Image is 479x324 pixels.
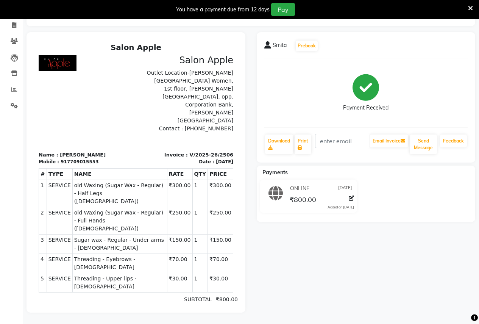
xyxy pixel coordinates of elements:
[158,167,174,195] td: 1
[106,85,199,93] p: Contact : [PHONE_NUMBER]
[133,167,158,195] td: ₹250.00
[174,167,199,195] td: ₹250.00
[271,3,295,16] button: Pay
[338,185,352,193] span: [DATE]
[295,135,311,154] a: Print
[106,29,199,85] p: Outlet Location-[PERSON_NAME][GEOGRAPHIC_DATA] Women, 1st floor, [PERSON_NAME][GEOGRAPHIC_DATA], ...
[158,214,174,233] td: 1
[174,233,199,253] td: ₹30.00
[38,129,133,140] th: NAME
[133,195,158,214] td: ₹150.00
[265,135,293,154] a: Download
[158,233,174,253] td: 1
[5,233,13,253] td: 5
[296,41,318,51] button: Prebook
[410,135,437,154] button: Send Message
[176,6,270,14] div: You have a payment due from 12 days
[158,140,174,167] td: 1
[12,167,38,195] td: SERVICE
[40,169,131,193] span: old Waxing (Sugar Wax - Regular) - Full Hands ([DEMOGRAPHIC_DATA])
[40,216,131,232] span: Threading - Eyebrows - [DEMOGRAPHIC_DATA]
[12,129,38,140] th: TYPE
[343,104,389,112] div: Payment Received
[440,135,467,147] a: Feedback
[12,195,38,214] td: SERVICE
[182,119,199,125] div: [DATE]
[175,256,204,264] div: ₹800.00
[40,235,131,251] span: Threading - Upper lips - [DEMOGRAPHIC_DATA]
[174,214,199,233] td: ₹70.00
[133,233,158,253] td: ₹30.00
[133,129,158,140] th: RATE
[5,195,13,214] td: 3
[5,119,25,125] div: Mobile :
[5,214,13,233] td: 4
[290,185,309,193] span: ONLINE
[40,142,131,166] span: old Waxing (Sugar Wax - Regular) - Half Legs ([DEMOGRAPHIC_DATA])
[290,195,316,206] span: ₹800.00
[133,140,158,167] td: ₹300.00
[174,129,199,140] th: PRICE
[174,140,199,167] td: ₹300.00
[262,169,288,176] span: Payments
[158,195,174,214] td: 1
[12,140,38,167] td: SERVICE
[12,233,38,253] td: SERVICE
[273,41,287,52] span: Smita
[5,167,13,195] td: 2
[27,119,64,125] div: 917709015553
[40,196,131,212] span: Sugar wax - Regular - Under arms - [DEMOGRAPHIC_DATA]
[5,3,199,12] h2: Salon Apple
[106,111,199,119] p: Invoice : V/2025-26/2506
[5,111,97,119] p: Name : [PERSON_NAME]
[12,214,38,233] td: SERVICE
[165,119,180,125] div: Date :
[315,134,370,148] input: enter email
[328,205,354,210] div: Added on [DATE]
[370,135,408,147] button: Email Invoice
[145,256,175,264] div: SUBTOTAL
[5,140,13,167] td: 1
[5,129,13,140] th: #
[106,15,199,26] h3: Salon Apple
[158,129,174,140] th: QTY
[174,195,199,214] td: ₹150.00
[133,214,158,233] td: ₹70.00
